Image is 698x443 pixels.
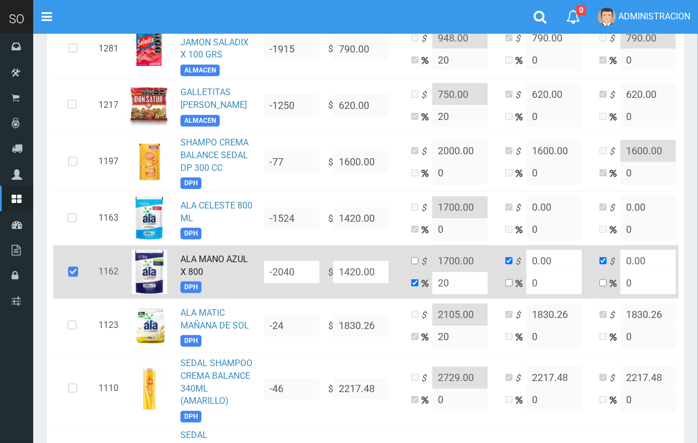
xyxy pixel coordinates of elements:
[180,115,220,127] span: ALMACEN
[618,11,690,22] span: ADMINISTRACION
[180,178,201,189] span: DPH
[598,8,616,26] img: User Image
[127,27,172,71] img: ...
[421,309,432,322] i: $
[94,245,123,299] td: 1162
[180,228,201,239] span: DPH
[180,87,247,110] a: GALLETITAS [PERSON_NAME]
[324,79,407,132] td: $
[180,254,248,277] a: ALA MANO AZUL X 800
[94,299,123,352] td: 1123
[421,256,432,268] i: $
[180,200,252,223] a: ALA CELESTE 800 ML
[94,132,123,192] td: 1197
[324,299,407,352] td: $
[180,137,249,173] a: SHAMPO CREMA BALANCE SEDAL DP 300 CC
[324,132,407,192] td: $
[180,282,201,293] span: DPH
[180,308,249,331] a: ALA MATIC MAÑANA DE SOL
[324,19,407,79] td: $
[421,372,432,385] i: $
[324,245,407,299] td: $
[609,309,621,322] i: $
[132,250,167,294] img: ...
[609,372,621,385] i: $
[421,145,432,158] i: $
[421,202,432,215] i: $
[94,352,123,424] td: 1110
[609,89,621,102] i: $
[94,79,123,132] td: 1217
[324,191,407,245] td: $
[135,367,163,411] img: ...
[515,202,526,215] i: $
[324,352,407,424] td: $
[127,196,172,241] img: ...
[576,5,586,15] span: 0
[609,145,621,158] i: $
[609,256,621,268] i: $
[609,202,621,215] i: $
[180,358,252,406] a: SEDAL SHAMPOO CREMA BALANCE 340ML (AMARILLO)
[515,309,526,322] i: $
[94,191,123,245] td: 1163
[180,65,220,76] span: ALMACEN
[421,33,432,45] i: $
[127,83,172,127] img: ...
[515,256,526,268] i: $
[180,335,201,347] span: DPH
[515,145,526,158] i: $
[127,140,172,184] img: ...
[515,89,526,102] i: $
[421,89,432,102] i: $
[180,24,249,60] a: GALLETITAS JAMON SALADIX X 100 GRS
[609,33,621,45] i: $
[515,372,526,385] i: $
[94,19,123,79] td: 1281
[515,33,526,45] i: $
[127,304,172,348] img: ...
[180,411,201,423] span: DPH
